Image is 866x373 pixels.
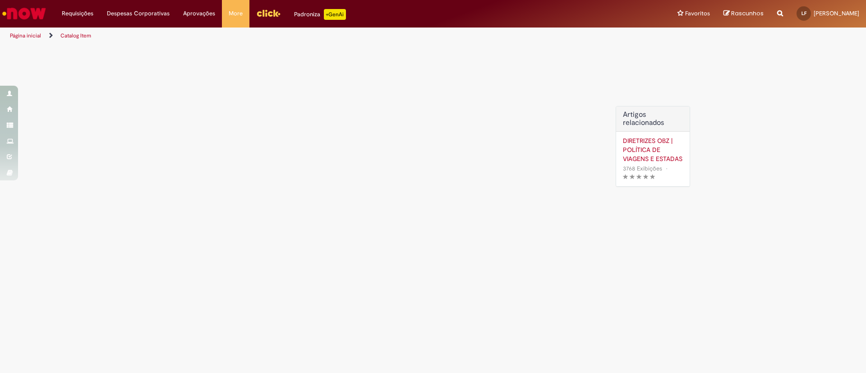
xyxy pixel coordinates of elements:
[623,165,662,172] span: 3768 Exibições
[664,162,669,175] span: •
[723,9,764,18] a: Rascunhos
[229,9,243,18] span: More
[7,28,571,44] ul: Trilhas de página
[107,9,170,18] span: Despesas Corporativas
[814,9,859,17] span: [PERSON_NAME]
[324,9,346,20] p: +GenAi
[256,6,281,20] img: click_logo_yellow_360x200.png
[294,9,346,20] div: Padroniza
[183,9,215,18] span: Aprovações
[1,5,47,23] img: ServiceNow
[685,9,710,18] span: Favoritos
[60,32,91,39] a: Catalog Item
[802,10,806,16] span: LF
[10,32,41,39] a: Página inicial
[731,9,764,18] span: Rascunhos
[623,136,683,163] a: DIRETRIZES OBZ | POLÍTICA DE VIAGENS E ESTADAS
[623,111,683,127] h3: Artigos relacionados
[62,9,93,18] span: Requisições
